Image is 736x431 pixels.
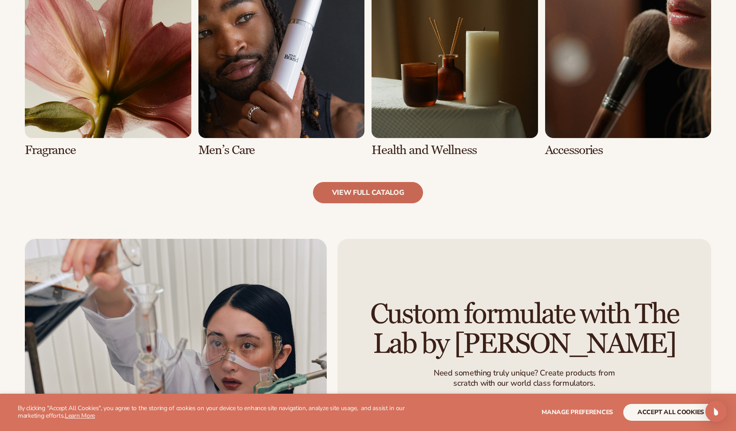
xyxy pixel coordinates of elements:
span: Manage preferences [542,408,613,416]
p: Need something truly unique? Create products from [434,368,615,378]
button: accept all cookies [623,404,718,421]
a: Learn More [65,411,95,420]
button: Manage preferences [542,404,613,421]
p: scratch with our world class formulators. [434,379,615,389]
p: By clicking "Accept All Cookies", you agree to the storing of cookies on your device to enhance s... [18,405,426,420]
a: view full catalog [313,182,423,203]
h2: Custom formulate with The Lab by [PERSON_NAME] [362,300,686,359]
div: Open Intercom Messenger [705,401,727,422]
